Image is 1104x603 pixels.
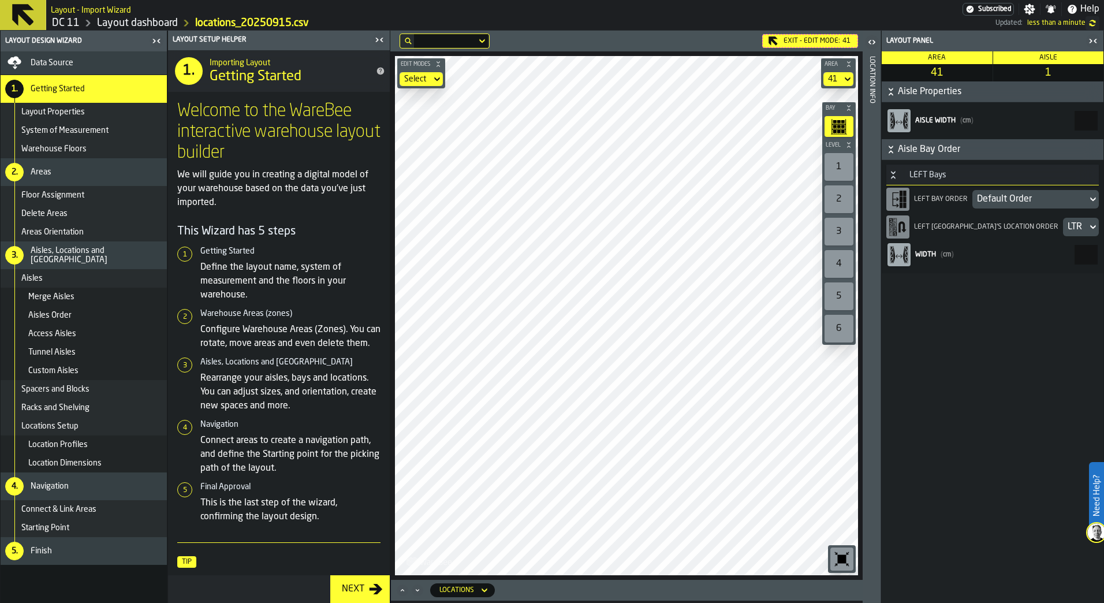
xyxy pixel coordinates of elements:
[1,158,167,186] li: menu Areas
[200,434,381,475] p: Connect areas to create a navigation path, and define the Starting point for the picking path of ...
[1,399,167,417] li: menu Racks and Shelving
[912,195,970,203] div: LEFT Bay Order
[177,224,381,240] h4: This Wizard has 5 steps
[898,85,1101,99] span: Aisle Properties
[822,61,843,68] span: Area
[971,117,974,124] span: )
[1075,111,1098,131] input: react-aria6156312488-:r3b: react-aria6156312488-:r3b:
[884,66,990,79] span: 41
[1062,2,1104,16] label: button-toggle-Help
[882,81,1103,102] button: button-
[886,213,1099,241] div: LEFT [GEOGRAPHIC_DATA]'s location orderDropdownMenuValue-LTR
[995,19,1023,27] span: Updated:
[822,215,856,248] div: button-toolbar-undefined
[5,163,24,181] div: 2.
[168,31,390,50] header: Layout Setup Helper
[21,523,69,533] span: Starting Point
[884,37,1085,45] div: Layout panel
[912,223,1061,231] div: LEFT [GEOGRAPHIC_DATA]'s location order
[822,151,856,183] div: button-toolbar-undefined
[21,505,96,514] span: Connect & Link Areas
[210,68,301,86] span: Getting Started
[1,472,167,500] li: menu Navigation
[886,165,1099,185] h3: title-section-LEFT Bays
[21,107,85,117] span: Layout Properties
[1,325,167,343] li: menu Access Aisles
[886,185,1099,213] div: LEFT Bay OrderDropdownMenuValue-
[1,306,167,325] li: menu Aisles Order
[28,311,72,320] span: Aisles Order
[51,3,131,15] h2: Sub Title
[1,186,167,204] li: menu Floor Assignment
[21,385,89,394] span: Spacers and Blocks
[886,241,1099,269] label: react-aria6156312488-:r3d:
[31,546,52,556] span: Finish
[1,51,167,75] li: menu Data Source
[51,16,523,30] nav: Breadcrumb
[828,545,856,573] div: button-toolbar-undefined
[398,61,432,68] span: Edit Modes
[175,57,203,85] div: 1.
[3,37,148,45] div: Layout Design Wizard
[1,223,167,241] li: menu Areas Orientation
[886,170,900,180] button: Button-LEFT Bays-open
[825,218,853,245] div: 3
[822,280,856,312] div: button-toolbar-undefined
[821,58,856,70] button: button-
[941,251,943,258] span: (
[200,260,381,302] p: Define the layout name, system of measurement and the floors in your warehouse.
[915,251,936,258] span: Width
[1,269,167,288] li: menu Aisles
[28,440,88,449] span: Location Profiles
[825,250,853,278] div: 4
[863,31,881,603] header: Location Info
[21,191,84,200] span: Floor Assignment
[52,17,80,29] a: link-to-/wh/i/2e91095d-d0fa-471d-87cf-b9f7f81665fc
[1,417,167,435] li: menu Locations Setup
[1,121,167,140] li: menu System of Measurement
[1,140,167,158] li: menu Warehouse Floors
[864,33,880,54] label: button-toggle-Open
[822,102,856,114] button: button-
[823,105,843,111] span: Bay
[21,209,68,218] span: Delete Areas
[177,573,381,601] p: You can skip any steps or jump between different sections.
[960,117,963,124] span: (
[1,500,167,519] li: menu Connect & Link Areas
[1,454,167,472] li: menu Location Dimensions
[200,420,381,429] h6: Navigation
[28,459,102,468] span: Location Dimensions
[170,36,371,44] div: Layout Setup Helper
[1,204,167,223] li: menu Delete Areas
[1040,3,1061,15] label: button-toggle-Notifications
[762,34,858,48] div: Exit - Edit Mode:
[823,72,853,86] div: DropdownMenuValue-41
[396,585,409,596] button: Maximize
[5,477,24,496] div: 4.
[1080,2,1099,16] span: Help
[963,3,1014,16] div: Menu Subscription
[200,309,381,318] h6: Warehouse Areas (zones)
[371,33,387,47] label: button-toggle-Close me
[1,288,167,306] li: menu Merge Aisles
[28,329,76,338] span: Access Aisles
[200,371,381,413] p: Rearrange your aisles, bays and locations. You can adjust sizes, and orientation, create new spac...
[5,246,24,265] div: 3.
[842,37,851,45] span: 41
[200,496,381,524] p: This is the last step of the wizard, confirming the layout design.
[1,362,167,380] li: menu Custom Aisles
[404,75,427,84] div: DropdownMenuValue-none
[825,315,853,343] div: 6
[28,292,74,301] span: Merge Aisles
[200,247,381,256] h6: Getting Started
[825,153,853,181] div: 1
[5,80,24,98] div: 1.
[439,586,474,594] div: DropdownMenuValue-locations
[31,167,51,177] span: Areas
[868,54,876,600] div: Location Info
[825,185,853,213] div: 2
[31,58,73,68] span: Data Source
[886,107,1099,135] label: react-aria6156312488-:r3b:
[5,542,24,560] div: 5.
[1085,34,1101,48] label: button-toggle-Close me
